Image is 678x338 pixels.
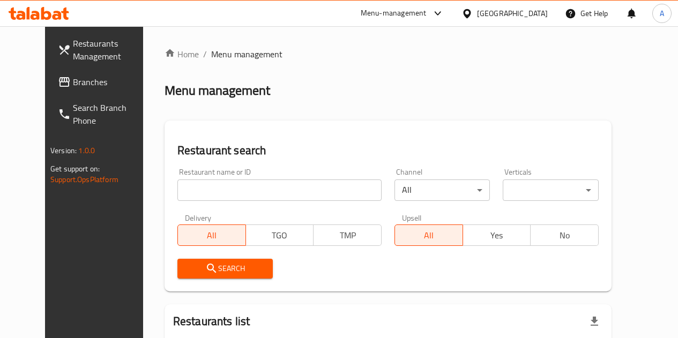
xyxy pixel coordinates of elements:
[399,228,459,243] span: All
[535,228,594,243] span: No
[245,224,314,246] button: TGO
[463,224,531,246] button: Yes
[177,142,599,159] h2: Restaurant search
[165,82,270,99] h2: Menu management
[530,224,599,246] button: No
[73,101,150,127] span: Search Branch Phone
[177,224,246,246] button: All
[50,144,77,157] span: Version:
[361,7,427,20] div: Menu-management
[182,228,242,243] span: All
[582,309,607,334] div: Export file
[177,259,273,279] button: Search
[49,95,158,133] a: Search Branch Phone
[73,76,150,88] span: Branches
[78,144,95,157] span: 1.0.0
[660,7,664,19] span: A
[394,224,463,246] button: All
[165,48,199,61] a: Home
[477,7,548,19] div: [GEOGRAPHIC_DATA]
[73,37,150,63] span: Restaurants Management
[186,262,265,275] span: Search
[185,214,212,221] label: Delivery
[313,224,382,246] button: TMP
[165,48,612,61] nav: breadcrumb
[50,172,118,186] a: Support.OpsPlatform
[211,48,282,61] span: Menu management
[394,179,490,201] div: All
[50,162,100,176] span: Get support on:
[250,228,310,243] span: TGO
[402,214,422,221] label: Upsell
[203,48,207,61] li: /
[177,179,382,201] input: Search for restaurant name or ID..
[503,179,599,201] div: ​
[173,313,250,329] h2: Restaurants list
[49,69,158,95] a: Branches
[318,228,377,243] span: TMP
[49,31,158,69] a: Restaurants Management
[467,228,527,243] span: Yes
